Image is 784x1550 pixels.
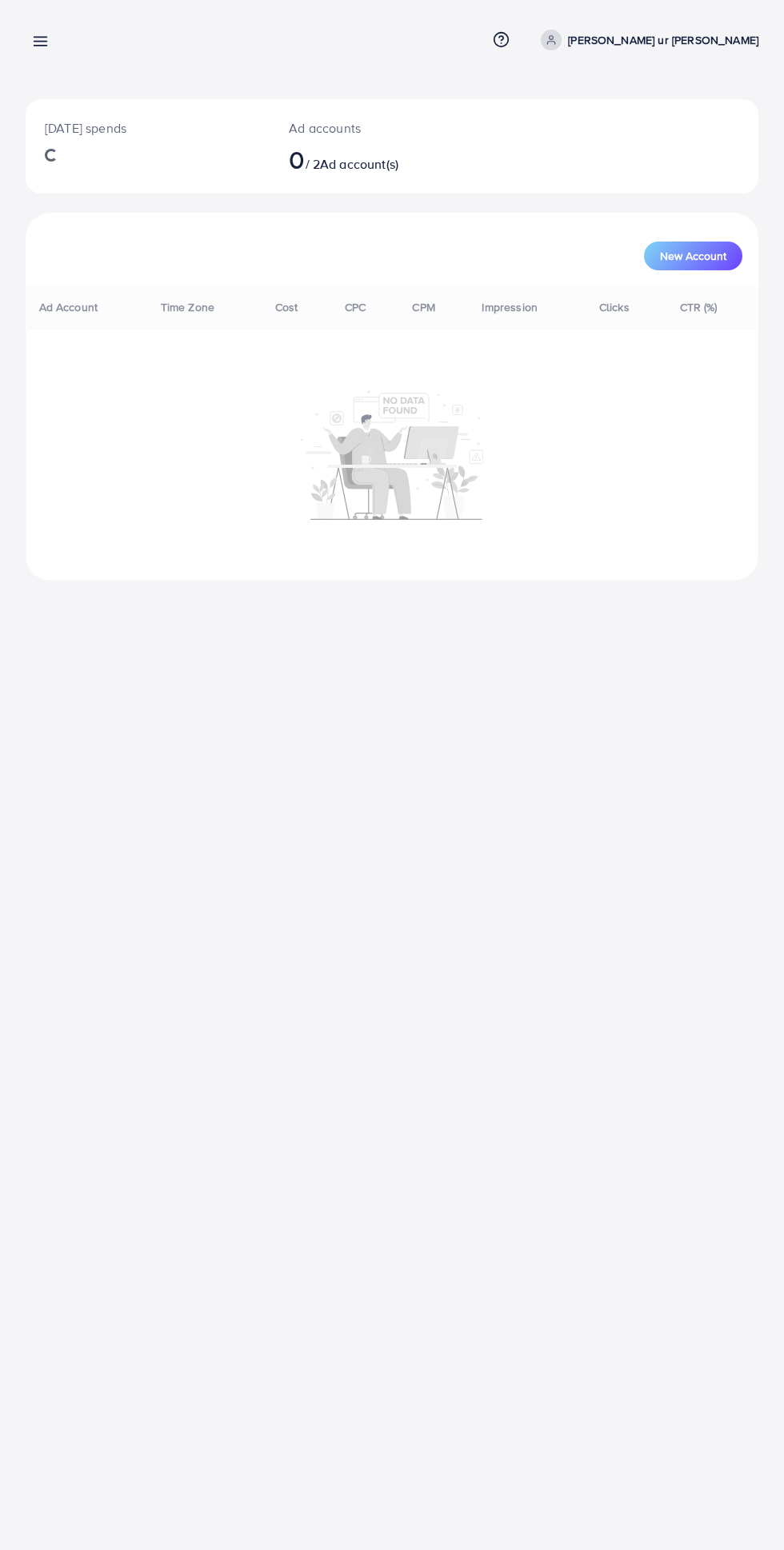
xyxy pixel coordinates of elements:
a: [PERSON_NAME] ur [PERSON_NAME] [534,30,758,50]
h2: / 2 [289,144,434,174]
p: [PERSON_NAME] ur [PERSON_NAME] [568,30,758,50]
button: New Account [644,242,742,270]
p: Ad accounts [289,118,434,138]
p: [DATE] spends [45,118,250,138]
span: Ad account(s) [320,155,398,173]
span: New Account [660,250,726,262]
span: 0 [289,141,305,178]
